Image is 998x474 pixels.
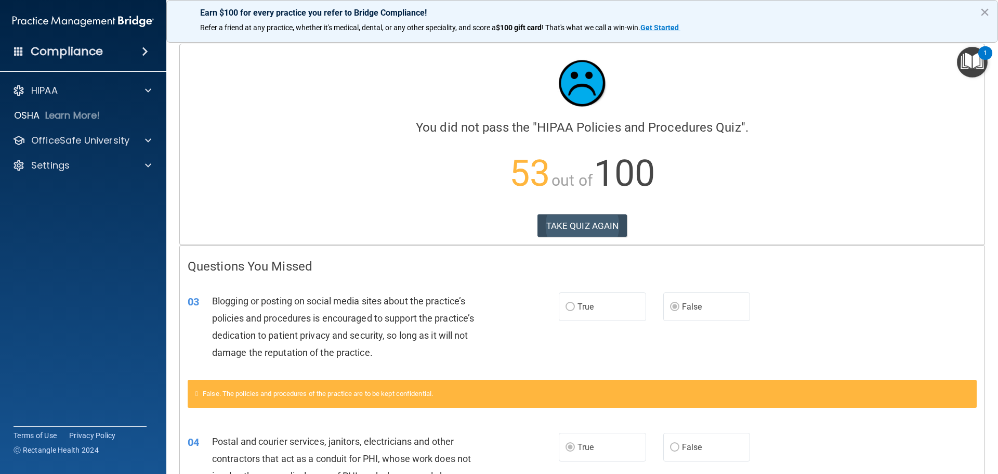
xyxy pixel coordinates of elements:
[682,442,702,452] span: False
[509,152,550,195] span: 53
[188,260,977,273] h4: Questions You Missed
[45,109,100,122] p: Learn More!
[957,47,988,78] button: Open Resource Center, 1 new notification
[31,134,129,147] p: OfficeSafe University
[31,44,103,59] h4: Compliance
[188,121,977,134] h4: You did not pass the " ".
[12,84,151,97] a: HIPAA
[14,445,99,455] span: Ⓒ Rectangle Health 2024
[670,303,679,311] input: False
[31,84,58,97] p: HIPAA
[12,159,151,172] a: Settings
[188,436,199,449] span: 04
[566,444,575,452] input: True
[200,23,496,32] span: Refer a friend at any practice, whether it's medical, dental, or any other speciality, and score a
[188,296,199,308] span: 03
[577,442,594,452] span: True
[31,159,70,172] p: Settings
[212,296,474,358] span: Blogging or posting on social media sites about the practice’s policies and procedures is encoura...
[496,23,542,32] strong: $100 gift card
[818,400,986,442] iframe: Drift Widget Chat Controller
[203,390,433,398] span: False. The policies and procedures of the practice are to be kept confidential.
[566,303,575,311] input: True
[640,23,679,32] strong: Get Started
[12,134,151,147] a: OfficeSafe University
[12,11,154,32] img: PMB logo
[640,23,680,32] a: Get Started
[537,120,741,135] span: HIPAA Policies and Procedures Quiz
[69,430,116,441] a: Privacy Policy
[577,302,594,312] span: True
[980,4,990,20] button: Close
[682,302,702,312] span: False
[14,430,57,441] a: Terms of Use
[551,52,613,114] img: sad_face.ecc698e2.jpg
[983,53,987,67] div: 1
[551,171,593,189] span: out of
[200,8,964,18] p: Earn $100 for every practice you refer to Bridge Compliance!
[537,214,627,237] button: TAKE QUIZ AGAIN
[670,444,679,452] input: False
[594,152,655,195] span: 100
[14,109,40,122] p: OSHA
[542,23,640,32] span: ! That's what we call a win-win.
